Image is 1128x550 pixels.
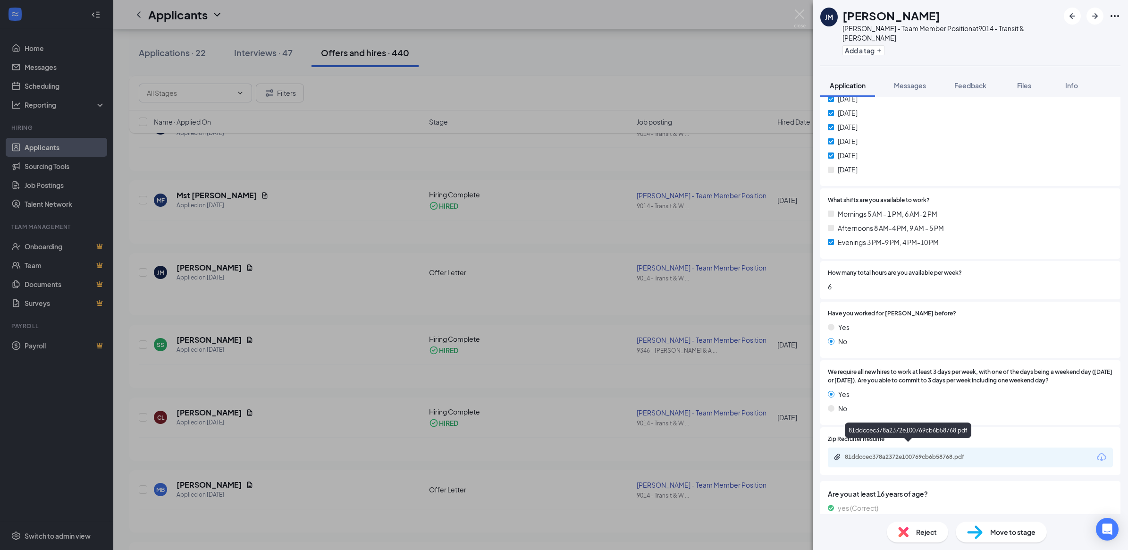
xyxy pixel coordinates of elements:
span: Yes [838,389,850,399]
span: Messages [894,81,926,90]
svg: Download [1096,452,1107,463]
span: Evenings 3 PM-9 PM, 4 PM-10 PM [838,237,939,247]
span: No [838,336,847,347]
span: Reject [916,527,937,537]
div: Open Intercom Messenger [1096,518,1119,541]
button: ArrowRight [1086,8,1103,25]
span: [DATE] [838,108,858,118]
span: Mornings 5 AM - 1 PM, 6 AM-2 PM [838,209,937,219]
div: 81ddccec378a2372e100769cb6b58768.pdf [845,423,971,438]
a: Paperclip81ddccec378a2372e100769cb6b58768.pdf [833,453,986,462]
svg: ArrowLeftNew [1067,10,1078,22]
span: Info [1065,81,1078,90]
span: Move to stage [990,527,1035,537]
span: Yes [838,322,850,332]
svg: ArrowRight [1089,10,1101,22]
span: Feedback [954,81,986,90]
span: [DATE] [838,164,858,175]
button: ArrowLeftNew [1064,8,1081,25]
div: 81ddccec378a2372e100769cb6b58768.pdf [845,453,977,461]
svg: Plus [876,48,882,53]
div: [PERSON_NAME] - Team Member Position at 9014 - Transit & [PERSON_NAME] [842,24,1059,42]
span: [DATE] [838,93,858,104]
span: Files [1017,81,1031,90]
button: PlusAdd a tag [842,45,884,55]
span: [DATE] [838,136,858,146]
span: Afternoons 8 AM-4 PM, 9 AM - 5 PM [838,223,944,233]
svg: Ellipses [1109,10,1120,22]
h1: [PERSON_NAME] [842,8,940,24]
span: Have you worked for [PERSON_NAME] before? [828,309,956,318]
span: We require all new hires to work at least 3 days per week, with one of the days being a weekend d... [828,368,1113,386]
span: [DATE] [838,122,858,132]
span: What shifts are you available to work? [828,196,930,205]
span: 6 [828,281,1113,292]
span: yes (Correct) [838,503,878,513]
span: Application [830,81,866,90]
span: Are you at least 16 years of age? [828,489,1113,499]
span: How many total hours are you available per week? [828,269,962,278]
div: JM [825,12,833,22]
span: [DATE] [838,150,858,161]
span: Zip Recruiter Resume [828,435,884,444]
span: No [838,403,847,414]
svg: Paperclip [833,453,841,461]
